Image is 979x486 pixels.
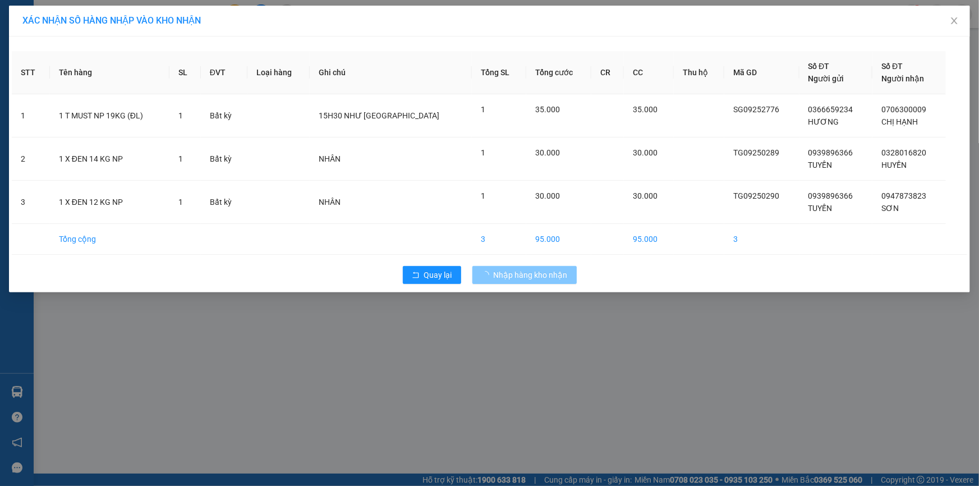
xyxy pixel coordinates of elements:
span: CHỊ HẠNH [881,117,918,126]
th: Loại hàng [247,51,310,94]
span: XÁC NHẬN SỐ HÀNG NHẬP VÀO KHO NHẬN [22,15,201,26]
span: [PERSON_NAME] [48,6,94,13]
span: 12:45- [3,5,94,13]
button: rollbackQuay lại [403,266,461,284]
span: TG09250289 [733,148,779,157]
span: 35.000 [633,105,658,114]
span: Người gửi [808,74,844,83]
span: NHÂN [319,198,341,207]
span: loading [481,271,494,279]
td: 3 [472,224,526,255]
span: HƯƠNG [808,117,839,126]
span: TUYẾN [808,204,833,213]
span: TUYẾN [808,161,833,169]
td: 95.000 [624,224,674,255]
span: Tên hàng: [3,81,162,102]
td: 2 [12,137,50,181]
span: Nhập hàng kho nhận [494,269,568,281]
span: 1 [481,191,485,200]
td: 3 [12,181,50,224]
span: SG09252776 [733,105,779,114]
th: CC [624,51,674,94]
td: Tổng cộng [50,224,169,255]
span: HUYỀN [881,161,907,169]
span: 1 [178,198,183,207]
span: 07:48:28 [DATE] [50,60,107,68]
span: Ngày/ giờ gửi: [3,60,49,68]
strong: MĐH: [39,25,128,38]
td: Bất kỳ [201,181,247,224]
span: 30.000 [535,191,560,200]
span: 0947873823 [881,191,926,200]
span: Số ĐT [881,62,903,71]
th: SL [169,51,201,94]
span: close [950,16,959,25]
th: CR [591,51,624,94]
th: Ghi chú [310,51,472,94]
span: 0366659234 [808,105,853,114]
th: Thu hộ [674,51,724,94]
span: 30.000 [633,148,658,157]
span: Người nhận [881,74,924,83]
span: 1 [178,154,183,163]
span: Số ĐT [808,62,830,71]
span: N.gửi: [3,50,97,58]
td: 1 X ĐEN 14 KG NP [50,137,169,181]
th: Tên hàng [50,51,169,94]
span: 0939896366 [808,148,853,157]
span: 0328016820 [881,148,926,157]
th: Tổng SL [472,51,526,94]
span: 1 K X THÙNG MÚT NP 3KG ( ĐA ) [3,79,162,103]
span: QUÝ- [29,70,46,79]
td: 1 T MUST NP 19KG (ĐL) [50,94,169,137]
span: 0706300009 [881,105,926,114]
span: 30.000 [535,148,560,157]
span: QUỲNH - [23,50,97,58]
span: 0939896366 [808,191,853,200]
td: 3 [724,224,799,255]
td: Bất kỳ [201,94,247,137]
span: N.nhận: [3,70,91,79]
span: 0908312521 [52,50,97,58]
span: 1 [481,105,485,114]
span: 15H30 NHƯ [GEOGRAPHIC_DATA] [319,111,439,120]
th: ĐVT [201,51,247,94]
td: Bất kỳ [201,137,247,181]
span: SG09252716 [66,25,129,38]
td: 1 X ĐEN 12 KG NP [50,181,169,224]
span: rollback [412,271,420,280]
button: Nhập hàng kho nhận [472,266,577,284]
strong: PHIẾU TRẢ HÀNG [54,15,114,24]
span: 30.000 [633,191,658,200]
button: Close [939,6,970,37]
span: 1 [481,148,485,157]
span: 0906744468 [46,70,91,79]
td: 1 [12,94,50,137]
span: [DATE]- [23,5,94,13]
span: 35.000 [535,105,560,114]
td: 95.000 [526,224,591,255]
th: STT [12,51,50,94]
span: TG09250290 [733,191,779,200]
span: NHÂN [319,154,341,163]
span: Quay lại [424,269,452,281]
span: SƠN [881,204,899,213]
span: 1 [178,111,183,120]
th: Mã GD [724,51,799,94]
th: Tổng cước [526,51,591,94]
